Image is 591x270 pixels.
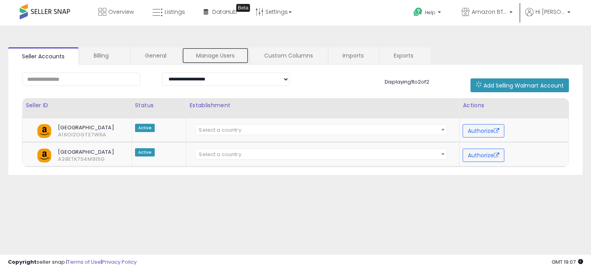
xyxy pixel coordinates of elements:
strong: Copyright [8,258,37,266]
img: amazon.png [37,124,51,138]
button: Add Selling Walmart Account [471,78,569,92]
a: General [131,47,181,64]
span: Hi [PERSON_NAME] [535,8,565,16]
a: Seller Accounts [8,47,79,65]
div: Status [135,101,183,110]
a: Exports [380,47,430,64]
a: Imports [328,47,378,64]
a: Terms of Use [67,258,101,266]
span: Listings [165,8,185,16]
div: Actions [463,101,565,110]
span: 2025-10-13 19:07 GMT [552,258,583,266]
span: Help [425,9,435,16]
span: Add Selling Walmart Account [484,82,564,89]
span: Select a country [199,151,241,158]
a: Manage Users [182,47,249,64]
span: Select a country [199,126,241,134]
img: amazon.png [37,149,51,162]
button: Authorize [463,149,504,162]
a: Hi [PERSON_NAME] [525,8,571,26]
a: Help [407,1,449,26]
a: Privacy Policy [102,258,137,266]
span: Overview [108,8,134,16]
a: Billing [80,47,130,64]
span: Displaying 1 to 2 of 2 [385,78,429,86]
div: seller snap | | [8,259,137,266]
span: Active [135,124,155,132]
span: Amazon BTG [472,8,507,16]
a: Custom Columns [250,47,327,64]
span: [GEOGRAPHIC_DATA] [52,124,113,131]
span: A38ETK7S4M915G [52,156,64,163]
span: [GEOGRAPHIC_DATA] [52,149,113,156]
i: Get Help [413,7,423,17]
span: A16OI2OGTE7W6A [52,131,64,138]
button: Authorize [463,124,504,138]
div: Tooltip anchor [236,4,250,12]
div: Establishment [189,101,456,110]
span: Active [135,148,155,156]
span: DataHub [212,8,237,16]
div: Seller ID [26,101,128,110]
